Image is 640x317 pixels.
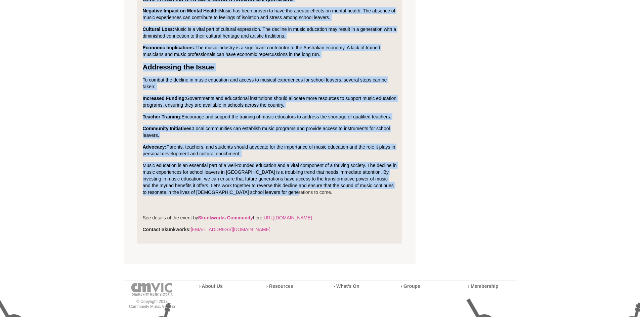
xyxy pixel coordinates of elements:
[143,45,196,50] strong: Economic Implications:
[124,299,181,309] p: © Copyright 2013 Community Music Victoria
[143,44,397,58] p: The music industry is a significant contributor to the Australian economy. A lack of trained musi...
[143,26,397,39] p: Music is a vital part of cultural expression. The decline in music education may result in a gene...
[334,283,359,289] a: › What’s On
[199,283,223,289] a: › About Us
[143,214,397,221] p: See details of the event by here
[401,283,420,289] a: › Groups
[143,113,397,120] p: Encourage and support the training of music educators to address the shortage of qualified teachers.
[143,201,288,209] strong: _____________________________________
[143,114,182,119] strong: Teacher Training:
[143,144,397,157] p: Parents, teachers, and students should advocate for the importance of music education and the rol...
[143,96,186,101] strong: Increased Funding:
[143,126,193,131] strong: Community Initiatives:
[143,76,397,90] p: To combat the decline in music education and access to musical experiences for school leavers, se...
[143,27,174,32] strong: Cultural Loss:
[143,125,397,139] p: Local communities can establish music programs and provide access to instruments for school leavers.
[143,162,397,196] p: Music education is an essential part of a well-rounded education and a vital component of a thriv...
[143,8,219,13] strong: Negative Impact on Mental Health:
[266,283,293,289] a: › Resources
[262,215,312,220] a: [URL][DOMAIN_NAME]
[198,215,253,220] a: Skunkworks Community
[131,283,173,296] img: cmvic-logo-footer.png
[468,283,499,289] a: › Membership
[143,7,397,21] p: Music has been proven to have therapeutic effects on mental health. The absence of music experien...
[143,144,167,150] strong: Advocacy:
[143,63,397,71] h3: Addressing the Issue
[191,227,270,232] a: [EMAIL_ADDRESS][DOMAIN_NAME]
[143,227,191,232] strong: Contact Skunkworks:
[143,95,397,108] p: Governments and educational institutions should allocate more resources to support music educatio...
